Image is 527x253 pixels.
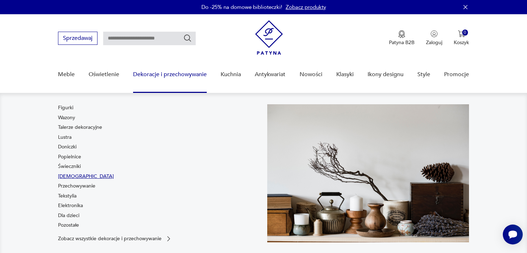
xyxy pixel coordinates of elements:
p: Do -25% na domowe biblioteczki! [201,4,282,11]
img: Ikona medalu [398,30,405,38]
a: Tekstylia [58,193,77,200]
p: Koszyk [454,39,469,46]
a: Talerze dekoracyjne [58,124,102,131]
a: Ikona medaluPatyna B2B [389,30,415,46]
a: Style [417,61,430,88]
div: 0 [462,30,468,36]
a: Antykwariat [255,61,285,88]
img: Patyna - sklep z meblami i dekoracjami vintage [255,20,283,55]
a: Meble [58,61,75,88]
a: Lustra [58,134,72,141]
a: [DEMOGRAPHIC_DATA] [58,173,114,180]
button: Sprzedawaj [58,32,98,45]
a: Promocje [444,61,469,88]
button: Patyna B2B [389,30,415,46]
a: Figurki [58,104,73,111]
a: Popielnice [58,153,81,160]
img: cfa44e985ea346226f89ee8969f25989.jpg [267,104,469,242]
button: 0Koszyk [454,30,469,46]
a: Dla dzieci [58,212,79,219]
a: Klasyki [336,61,354,88]
a: Elektronika [58,202,83,209]
button: Szukaj [183,34,192,42]
a: Pozostałe [58,222,79,229]
p: Zobacz wszystkie dekoracje i przechowywanie [58,236,162,241]
a: Zobacz wszystkie dekoracje i przechowywanie [58,235,172,242]
a: Świeczniki [58,163,81,170]
a: Oświetlenie [89,61,119,88]
img: Ikonka użytkownika [431,30,438,37]
iframe: Smartsupp widget button [503,225,523,244]
p: Patyna B2B [389,39,415,46]
img: Ikona koszyka [458,30,465,37]
a: Nowości [300,61,322,88]
a: Sprzedawaj [58,36,98,41]
button: Zaloguj [426,30,442,46]
p: Zaloguj [426,39,442,46]
a: Ikony designu [368,61,404,88]
a: Dekoracje i przechowywanie [133,61,207,88]
a: Przechowywanie [58,183,95,190]
a: Wazony [58,114,75,121]
a: Kuchnia [221,61,241,88]
a: Doniczki [58,143,77,151]
a: Zobacz produkty [286,4,326,11]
